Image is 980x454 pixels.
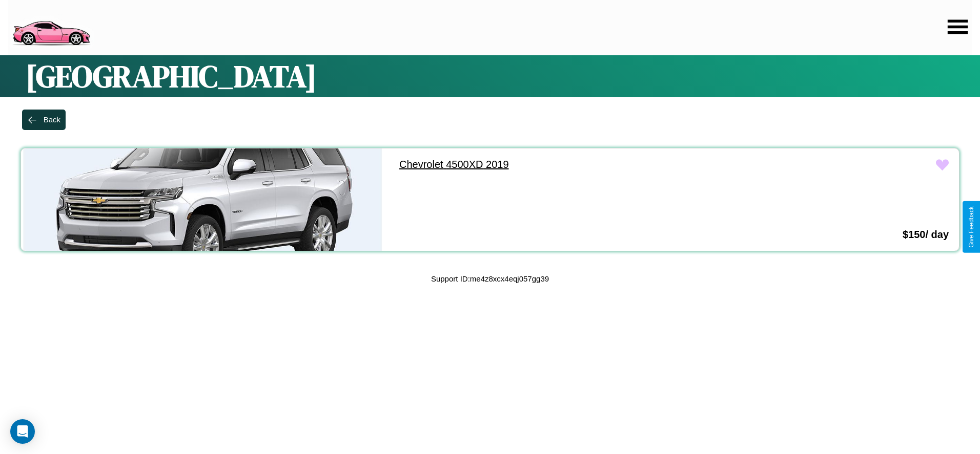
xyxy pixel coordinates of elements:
div: Back [44,115,60,124]
a: Chevrolet 4500XD 2019 [389,148,752,181]
h3: $ 150 / day [903,229,949,241]
p: Support ID: me4z8xcx4eqj057gg39 [431,272,549,286]
div: Open Intercom Messenger [10,419,35,444]
h1: [GEOGRAPHIC_DATA] [26,55,954,97]
div: Give Feedback [968,206,975,248]
img: logo [8,5,94,48]
button: Back [22,110,66,130]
